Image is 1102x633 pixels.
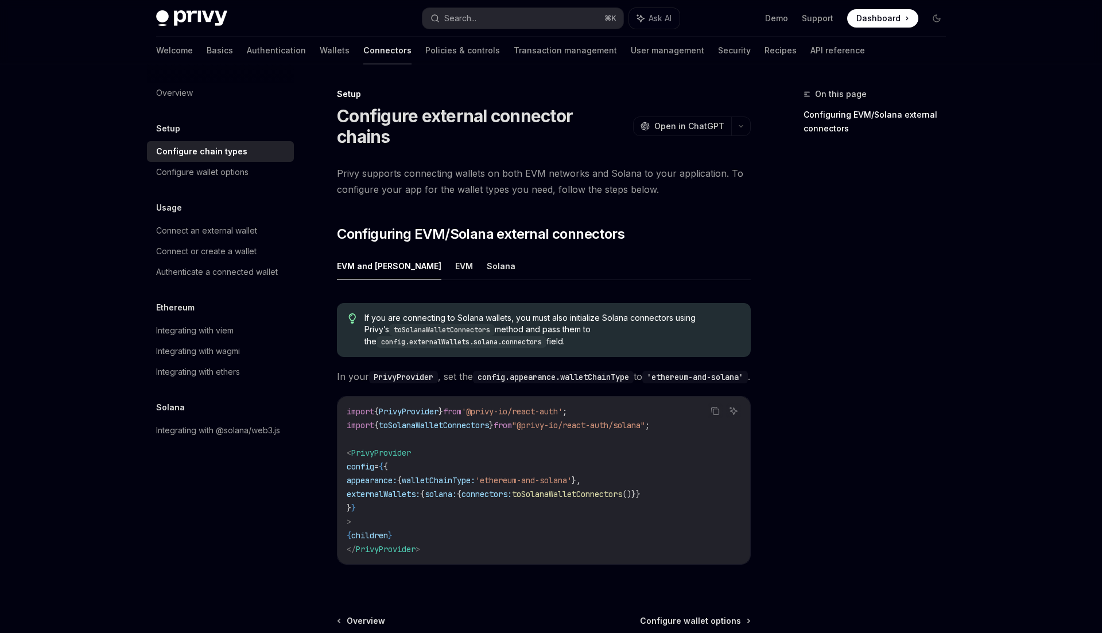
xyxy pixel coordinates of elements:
[347,503,351,513] span: }
[374,420,379,430] span: {
[247,37,306,64] a: Authentication
[147,141,294,162] a: Configure chain types
[147,83,294,103] a: Overview
[156,122,180,135] h5: Setup
[461,406,562,417] span: '@privy-io/react-auth'
[337,165,751,197] span: Privy supports connecting wallets on both EVM networks and Solana to your application. To configu...
[645,420,650,430] span: ;
[156,165,249,179] div: Configure wallet options
[156,224,257,238] div: Connect an external wallet
[337,253,441,279] button: EVM and [PERSON_NAME]
[147,220,294,241] a: Connect an external wallet
[379,406,439,417] span: PrivyProvider
[377,336,546,348] code: config.externalWallets.solana.connectors
[156,424,280,437] div: Integrating with @solana/web3.js
[351,503,356,513] span: }
[402,475,475,486] span: walletChainType:
[347,406,374,417] span: import
[439,406,443,417] span: }
[369,371,438,383] code: PrivyProvider
[512,489,622,499] span: toSolanaWalletConnectors
[708,403,723,418] button: Copy the contents from the code block
[810,37,865,64] a: API reference
[455,253,473,279] button: EVM
[422,8,623,29] button: Search...⌘K
[425,37,500,64] a: Policies & controls
[347,544,356,554] span: </
[156,244,257,258] div: Connect or create a wallet
[347,420,374,430] span: import
[374,461,379,472] span: =
[514,37,617,64] a: Transaction management
[640,615,741,627] span: Configure wallet options
[348,313,356,324] svg: Tip
[802,13,833,24] a: Support
[338,615,385,627] a: Overview
[347,461,374,472] span: config
[726,403,741,418] button: Ask AI
[473,371,634,383] code: config.appearance.walletChainType
[207,37,233,64] a: Basics
[457,489,461,499] span: {
[347,615,385,627] span: Overview
[489,420,494,430] span: }
[147,162,294,182] a: Configure wallet options
[389,324,495,336] code: toSolanaWalletConnectors
[765,37,797,64] a: Recipes
[156,145,247,158] div: Configure chain types
[928,9,946,28] button: Toggle dark mode
[604,14,616,23] span: ⌘ K
[156,86,193,100] div: Overview
[147,320,294,341] a: Integrating with viem
[156,301,195,314] h5: Ethereum
[337,106,628,147] h1: Configure external connector chains
[347,448,351,458] span: <
[512,420,645,430] span: "@privy-io/react-auth/solana"
[494,420,512,430] span: from
[356,544,416,554] span: PrivyProvider
[856,13,901,24] span: Dashboard
[425,489,457,499] span: solana:
[320,37,350,64] a: Wallets
[397,475,402,486] span: {
[351,448,411,458] span: PrivyProvider
[804,106,955,138] a: Configuring EVM/Solana external connectors
[642,371,748,383] code: 'ethereum-and-solana'
[337,225,624,243] span: Configuring EVM/Solana external connectors
[156,401,185,414] h5: Solana
[444,11,476,25] div: Search...
[337,88,751,100] div: Setup
[383,461,388,472] span: {
[420,489,425,499] span: {
[363,37,412,64] a: Connectors
[364,312,739,348] span: If you are connecting to Solana wallets, you must also initialize Solana connectors using Privy’s...
[156,365,240,379] div: Integrating with ethers
[461,489,512,499] span: connectors:
[156,324,234,337] div: Integrating with viem
[347,517,351,527] span: >
[765,13,788,24] a: Demo
[351,530,388,541] span: children
[640,615,750,627] a: Configure wallet options
[147,241,294,262] a: Connect or create a wallet
[562,406,567,417] span: ;
[388,530,393,541] span: }
[374,406,379,417] span: {
[416,544,420,554] span: >
[156,201,182,215] h5: Usage
[156,10,227,26] img: dark logo
[654,121,724,132] span: Open in ChatGPT
[147,341,294,362] a: Integrating with wagmi
[337,368,751,385] span: In your , set the to .
[156,265,278,279] div: Authenticate a connected wallet
[147,362,294,382] a: Integrating with ethers
[847,9,918,28] a: Dashboard
[487,253,515,279] button: Solana
[156,344,240,358] div: Integrating with wagmi
[649,13,672,24] span: Ask AI
[443,406,461,417] span: from
[147,420,294,441] a: Integrating with @solana/web3.js
[631,37,704,64] a: User management
[347,530,351,541] span: {
[347,475,397,486] span: appearance:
